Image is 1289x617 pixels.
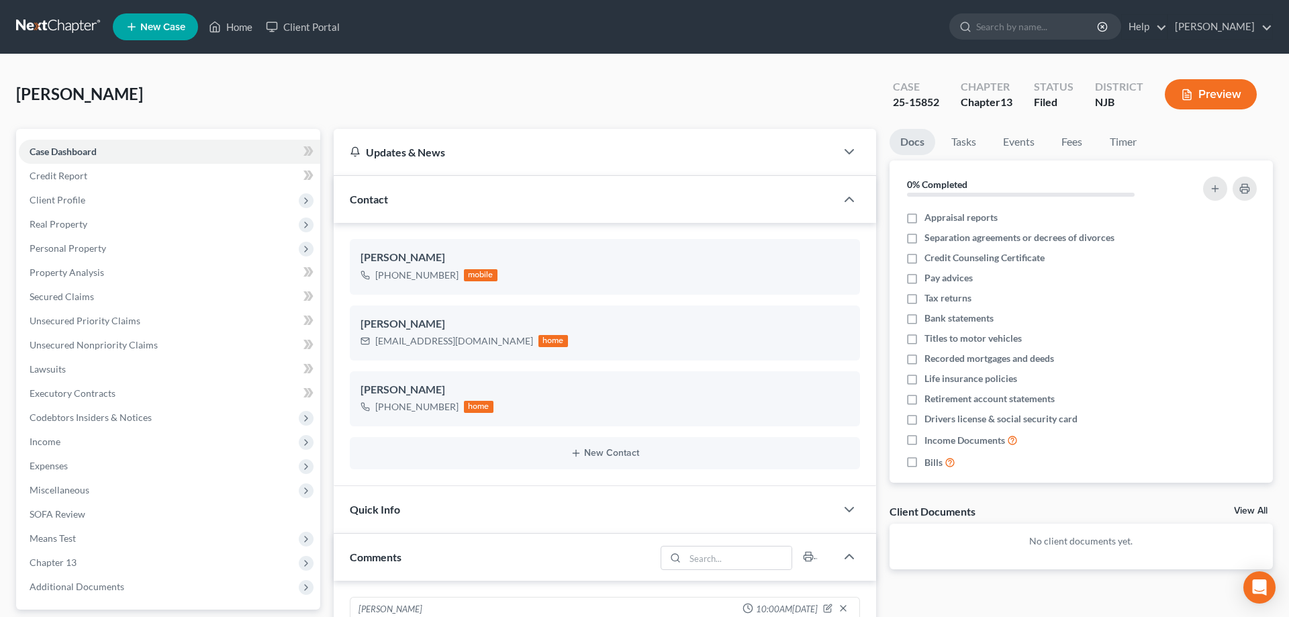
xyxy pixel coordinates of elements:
[1051,129,1094,155] a: Fees
[30,508,85,520] span: SOFA Review
[19,502,320,526] a: SOFA Review
[1034,95,1073,110] div: Filed
[30,557,77,568] span: Chapter 13
[941,129,987,155] a: Tasks
[30,339,158,350] span: Unsecured Nonpriority Claims
[359,603,422,616] div: [PERSON_NAME]
[350,193,388,205] span: Contact
[924,434,1005,447] span: Income Documents
[924,251,1045,265] span: Credit Counseling Certificate
[893,79,939,95] div: Case
[900,534,1262,548] p: No client documents yet.
[19,381,320,406] a: Executory Contracts
[924,231,1114,244] span: Separation agreements or decrees of divorces
[361,316,849,332] div: [PERSON_NAME]
[30,267,104,278] span: Property Analysis
[961,95,1012,110] div: Chapter
[961,79,1012,95] div: Chapter
[30,194,85,205] span: Client Profile
[361,448,849,459] button: New Contact
[202,15,259,39] a: Home
[30,412,152,423] span: Codebtors Insiders & Notices
[19,309,320,333] a: Unsecured Priority Claims
[756,603,818,616] span: 10:00AM[DATE]
[30,146,97,157] span: Case Dashboard
[924,312,994,325] span: Bank statements
[259,15,346,39] a: Client Portal
[30,532,76,544] span: Means Test
[30,436,60,447] span: Income
[350,503,400,516] span: Quick Info
[924,352,1054,365] span: Recorded mortgages and deeds
[1122,15,1167,39] a: Help
[893,95,939,110] div: 25-15852
[924,332,1022,345] span: Titles to motor vehicles
[1243,571,1276,604] div: Open Intercom Messenger
[907,179,967,190] strong: 0% Completed
[375,334,533,348] div: [EMAIL_ADDRESS][DOMAIN_NAME]
[685,547,792,569] input: Search...
[464,269,497,281] div: mobile
[976,14,1099,39] input: Search by name...
[1165,79,1257,109] button: Preview
[19,357,320,381] a: Lawsuits
[890,504,975,518] div: Client Documents
[464,401,493,413] div: home
[1034,79,1073,95] div: Status
[924,456,943,469] span: Bills
[924,211,998,224] span: Appraisal reports
[1099,129,1147,155] a: Timer
[361,382,849,398] div: [PERSON_NAME]
[350,551,401,563] span: Comments
[924,271,973,285] span: Pay advices
[375,269,459,282] div: [PHONE_NUMBER]
[30,170,87,181] span: Credit Report
[1168,15,1272,39] a: [PERSON_NAME]
[890,129,935,155] a: Docs
[30,460,68,471] span: Expenses
[924,291,971,305] span: Tax returns
[19,260,320,285] a: Property Analysis
[30,581,124,592] span: Additional Documents
[19,140,320,164] a: Case Dashboard
[924,372,1017,385] span: Life insurance policies
[1000,95,1012,108] span: 13
[1234,506,1268,516] a: View All
[350,145,820,159] div: Updates & News
[30,218,87,230] span: Real Property
[19,333,320,357] a: Unsecured Nonpriority Claims
[361,250,849,266] div: [PERSON_NAME]
[1095,79,1143,95] div: District
[30,315,140,326] span: Unsecured Priority Claims
[375,400,459,414] div: [PHONE_NUMBER]
[140,22,185,32] span: New Case
[16,84,143,103] span: [PERSON_NAME]
[19,285,320,309] a: Secured Claims
[924,392,1055,406] span: Retirement account statements
[30,363,66,375] span: Lawsuits
[30,484,89,495] span: Miscellaneous
[924,412,1078,426] span: Drivers license & social security card
[1095,95,1143,110] div: NJB
[19,164,320,188] a: Credit Report
[992,129,1045,155] a: Events
[30,291,94,302] span: Secured Claims
[30,387,115,399] span: Executory Contracts
[30,242,106,254] span: Personal Property
[538,335,568,347] div: home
